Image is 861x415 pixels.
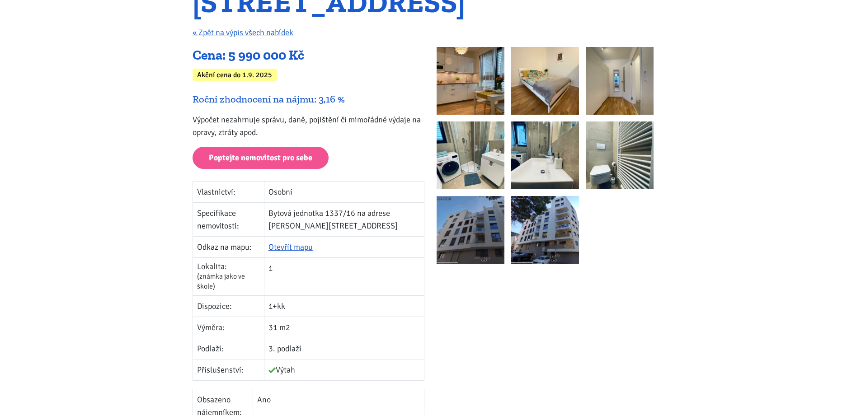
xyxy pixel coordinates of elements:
[268,242,313,252] a: Otevřít mapu
[197,272,245,291] span: (známka jako ve škole)
[193,93,424,105] div: Roční zhodnocení na nájmu: 3,16 %
[193,257,264,295] td: Lokalita:
[193,69,277,81] div: Akční cena do 1.9. 2025
[193,28,293,37] a: « Zpět na výpis všech nabídek
[193,113,424,139] p: Výpočet nezahrnuje správu, daně, pojištění či mimořádné výdaje na opravy, ztráty apod.
[193,202,264,236] td: Specifikace nemovitosti:
[264,317,424,338] td: 31 m2
[264,202,424,236] td: Bytová jednotka 1337/16 na adrese [PERSON_NAME][STREET_ADDRESS]
[193,295,264,317] td: Dispozice:
[193,181,264,202] td: Vlastnictví:
[264,257,424,295] td: 1
[193,359,264,380] td: Příslušenství:
[264,338,424,359] td: 3. podlaží
[264,359,424,380] td: Výtah
[193,47,424,64] div: Cena: 5 990 000 Kč
[193,236,264,257] td: Odkaz na mapu:
[193,317,264,338] td: Výměra:
[264,181,424,202] td: Osobní
[193,147,329,169] a: Poptejte nemovitost pro sebe
[193,338,264,359] td: Podlaží:
[264,295,424,317] td: 1+kk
